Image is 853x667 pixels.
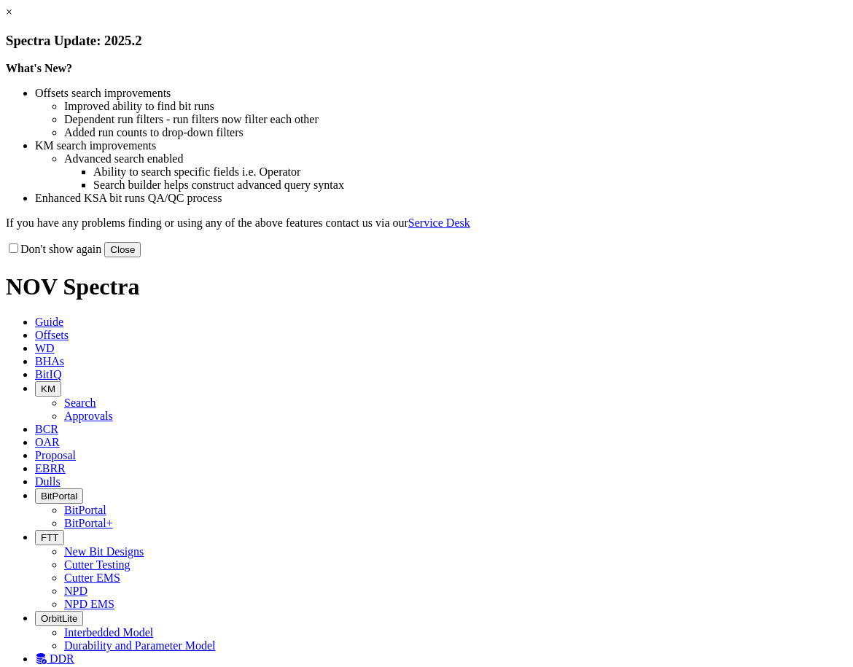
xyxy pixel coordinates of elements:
a: Durability and Parameter Model [64,639,216,652]
input: Don't show again [9,243,18,253]
label: Don't show again [6,243,101,255]
a: Cutter EMS [64,572,120,584]
a: BitPortal [64,504,106,516]
a: Approvals [64,410,113,422]
span: BitPortal [41,491,77,502]
span: DDR [50,652,74,665]
li: Improved ability to find bit runs [64,100,847,113]
a: Interbedded Model [64,626,153,639]
span: BHAs [35,355,64,367]
a: × [6,6,12,18]
a: NPD [64,585,87,597]
li: Added run counts to drop-down filters [64,126,847,139]
p: If you have any problems finding or using any of the above features contact us via our [6,217,847,230]
span: OAR [35,436,60,448]
span: Offsets [35,329,69,341]
a: Search [64,397,96,409]
li: Enhanced KSA bit runs QA/QC process [35,192,847,205]
span: Proposal [35,449,76,461]
span: BCR [35,423,58,435]
span: BitIQ [35,368,61,381]
span: Dulls [35,475,61,488]
span: OrbitLite [41,613,77,624]
button: Close [104,242,141,257]
span: WD [35,342,55,354]
li: Ability to search specific fields i.e. Operator [93,165,847,179]
span: EBRR [35,462,66,475]
span: KM [41,383,55,394]
span: FTT [41,532,58,543]
li: Dependent run filters - run filters now filter each other [64,113,847,126]
h1: NOV Spectra [6,273,847,300]
h3: Spectra Update: 2025.2 [6,33,847,49]
li: KM search improvements [35,139,847,152]
a: BitPortal+ [64,517,113,529]
a: Cutter Testing [64,558,131,571]
strong: What's New? [6,62,72,74]
span: Guide [35,316,63,328]
a: Service Desk [408,217,470,229]
a: New Bit Designs [64,545,144,558]
li: Offsets search improvements [35,87,847,100]
li: Advanced search enabled [64,152,847,165]
li: Search builder helps construct advanced query syntax [93,179,847,192]
a: NPD EMS [64,598,114,610]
